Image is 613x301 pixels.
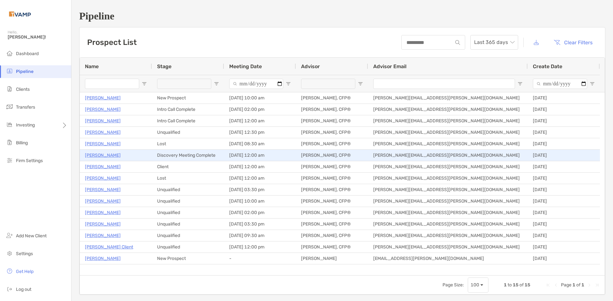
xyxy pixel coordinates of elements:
[373,63,406,69] span: Advisor Email
[85,105,121,113] p: [PERSON_NAME]
[85,140,121,148] a: [PERSON_NAME]
[528,253,600,264] div: [DATE]
[368,115,528,126] div: [PERSON_NAME][EMAIL_ADDRESS][PERSON_NAME][DOMAIN_NAME]
[528,115,600,126] div: [DATE]
[368,184,528,195] div: [PERSON_NAME][EMAIL_ADDRESS][PERSON_NAME][DOMAIN_NAME]
[214,81,219,86] button: Open Filter Menu
[455,40,460,45] img: input icon
[533,63,562,69] span: Create Date
[296,138,368,149] div: [PERSON_NAME], CFP®
[519,282,524,288] span: of
[368,219,528,230] div: [PERSON_NAME][EMAIL_ADDRESS][PERSON_NAME][DOMAIN_NAME]
[224,173,296,184] div: [DATE] 12:00 am
[152,92,224,104] div: New Prospect
[6,103,13,111] img: transfers icon
[8,34,67,40] span: [PERSON_NAME]!
[296,184,368,195] div: [PERSON_NAME], CFP®
[152,241,224,253] div: Unqualified
[296,150,368,161] div: [PERSON_NAME], CFP®
[296,173,368,184] div: [PERSON_NAME], CFP®
[513,282,518,288] span: 15
[152,230,224,241] div: Unqualified
[581,282,584,288] span: 1
[368,150,528,161] div: [PERSON_NAME][EMAIL_ADDRESS][PERSON_NAME][DOMAIN_NAME]
[368,173,528,184] div: [PERSON_NAME][EMAIL_ADDRESS][PERSON_NAME][DOMAIN_NAME]
[224,127,296,138] div: [DATE] 12:30 pm
[85,220,121,228] a: [PERSON_NAME]
[224,184,296,195] div: [DATE] 03:30 pm
[296,241,368,253] div: [PERSON_NAME], CFP®
[528,241,600,253] div: [DATE]
[152,104,224,115] div: Intro Call Complete
[224,230,296,241] div: [DATE] 09:30 am
[587,283,592,288] div: Next Page
[373,79,515,89] input: Advisor Email Filter Input
[572,282,575,288] span: 1
[16,158,43,163] span: Firm Settings
[85,79,139,89] input: Name Filter Input
[224,161,296,172] div: [DATE] 12:00 am
[152,127,224,138] div: Unqualified
[368,92,528,104] div: [PERSON_NAME][EMAIL_ADDRESS][PERSON_NAME][DOMAIN_NAME]
[368,161,528,172] div: [PERSON_NAME][EMAIL_ADDRESS][PERSON_NAME][DOMAIN_NAME]
[6,285,13,293] img: logout icon
[6,121,13,128] img: investing icon
[152,184,224,195] div: Unqualified
[152,219,224,230] div: Unqualified
[85,94,121,102] a: [PERSON_NAME]
[85,186,121,194] a: [PERSON_NAME]
[229,79,283,89] input: Meeting Date Filter Input
[528,127,600,138] div: [DATE]
[528,207,600,218] div: [DATE]
[16,122,35,128] span: Investing
[368,104,528,115] div: [PERSON_NAME][EMAIL_ADDRESS][PERSON_NAME][DOMAIN_NAME]
[296,219,368,230] div: [PERSON_NAME], CFP®
[296,253,368,264] div: [PERSON_NAME]
[224,92,296,104] div: [DATE] 10:00 am
[85,174,121,182] a: [PERSON_NAME]
[85,243,133,251] a: [PERSON_NAME] Client
[368,230,528,241] div: [PERSON_NAME][EMAIL_ADDRESS][PERSON_NAME][DOMAIN_NAME]
[85,232,121,240] a: [PERSON_NAME]
[85,254,121,262] p: [PERSON_NAME]
[368,138,528,149] div: [PERSON_NAME][EMAIL_ADDRESS][PERSON_NAME][DOMAIN_NAME]
[152,173,224,184] div: Lost
[528,173,600,184] div: [DATE]
[85,163,121,171] a: [PERSON_NAME]
[85,117,121,125] p: [PERSON_NAME]
[87,38,137,47] h3: Prospect List
[528,150,600,161] div: [DATE]
[590,81,595,86] button: Open Filter Menu
[518,81,523,86] button: Open Filter Menu
[508,282,512,288] span: to
[224,104,296,115] div: [DATE] 02:00 pm
[224,115,296,126] div: [DATE] 12:00 am
[528,138,600,149] div: [DATE]
[224,150,296,161] div: [DATE] 12:00 am
[16,251,33,256] span: Settings
[224,207,296,218] div: [DATE] 02:00 pm
[368,196,528,207] div: [PERSON_NAME][EMAIL_ADDRESS][PERSON_NAME][DOMAIN_NAME]
[546,283,551,288] div: First Page
[528,161,600,172] div: [DATE]
[6,232,13,239] img: add_new_client icon
[6,67,13,75] img: pipeline icon
[152,253,224,264] div: New Prospect
[594,283,600,288] div: Last Page
[368,253,528,264] div: [EMAIL_ADDRESS][PERSON_NAME][DOMAIN_NAME]
[296,196,368,207] div: [PERSON_NAME], CFP®
[16,104,35,110] span: Transfers
[296,127,368,138] div: [PERSON_NAME], CFP®
[561,282,571,288] span: Page
[224,138,296,149] div: [DATE] 08:30 am
[152,115,224,126] div: Intro Call Complete
[6,49,13,57] img: dashboard icon
[152,150,224,161] div: Discovery Meeting Complete
[368,207,528,218] div: [PERSON_NAME][EMAIL_ADDRESS][PERSON_NAME][DOMAIN_NAME]
[528,219,600,230] div: [DATE]
[224,253,296,264] div: -
[553,283,558,288] div: Previous Page
[528,184,600,195] div: [DATE]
